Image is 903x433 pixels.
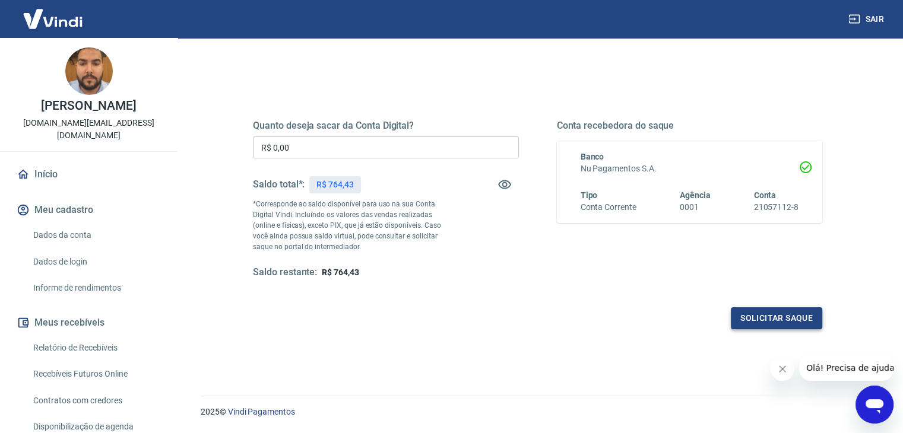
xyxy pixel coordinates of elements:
[557,120,823,132] h5: Conta recebedora do saque
[14,197,163,223] button: Meu cadastro
[228,407,295,416] a: Vindi Pagamentos
[753,190,776,200] span: Conta
[322,268,359,277] span: R$ 764,43
[253,179,305,190] h5: Saldo total*:
[14,1,91,37] img: Vindi
[680,201,711,214] h6: 0001
[581,152,604,161] span: Banco
[581,163,799,175] h6: Nu Pagamentos S.A.
[14,161,163,187] a: Início
[771,357,794,381] iframe: Fechar mensagem
[753,201,799,214] h6: 21057112-8
[731,307,822,329] button: Solicitar saque
[253,120,519,132] h5: Quanto deseja sacar da Conta Digital?
[846,8,889,30] button: Sair
[28,389,163,413] a: Contratos com credores
[28,276,163,300] a: Informe de rendimentos
[253,266,317,279] h5: Saldo restante:
[581,201,636,214] h6: Conta Corrente
[253,199,452,252] p: *Corresponde ao saldo disponível para uso na sua Conta Digital Vindi. Incluindo os valores das ve...
[799,355,894,381] iframe: Mensagem da empresa
[65,47,113,95] img: db033151-d2ad-41da-81ec-acec69f87cc0.jpeg
[28,336,163,360] a: Relatório de Recebíveis
[41,100,136,112] p: [PERSON_NAME]
[14,310,163,336] button: Meus recebíveis
[28,362,163,386] a: Recebíveis Futuros Online
[316,179,354,191] p: R$ 764,43
[7,8,100,18] span: Olá! Precisa de ajuda?
[28,223,163,247] a: Dados da conta
[201,406,875,418] p: 2025 ©
[581,190,598,200] span: Tipo
[28,250,163,274] a: Dados de login
[680,190,711,200] span: Agência
[9,117,168,142] p: [DOMAIN_NAME][EMAIL_ADDRESS][DOMAIN_NAME]
[856,386,894,424] iframe: Botão para abrir a janela de mensagens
